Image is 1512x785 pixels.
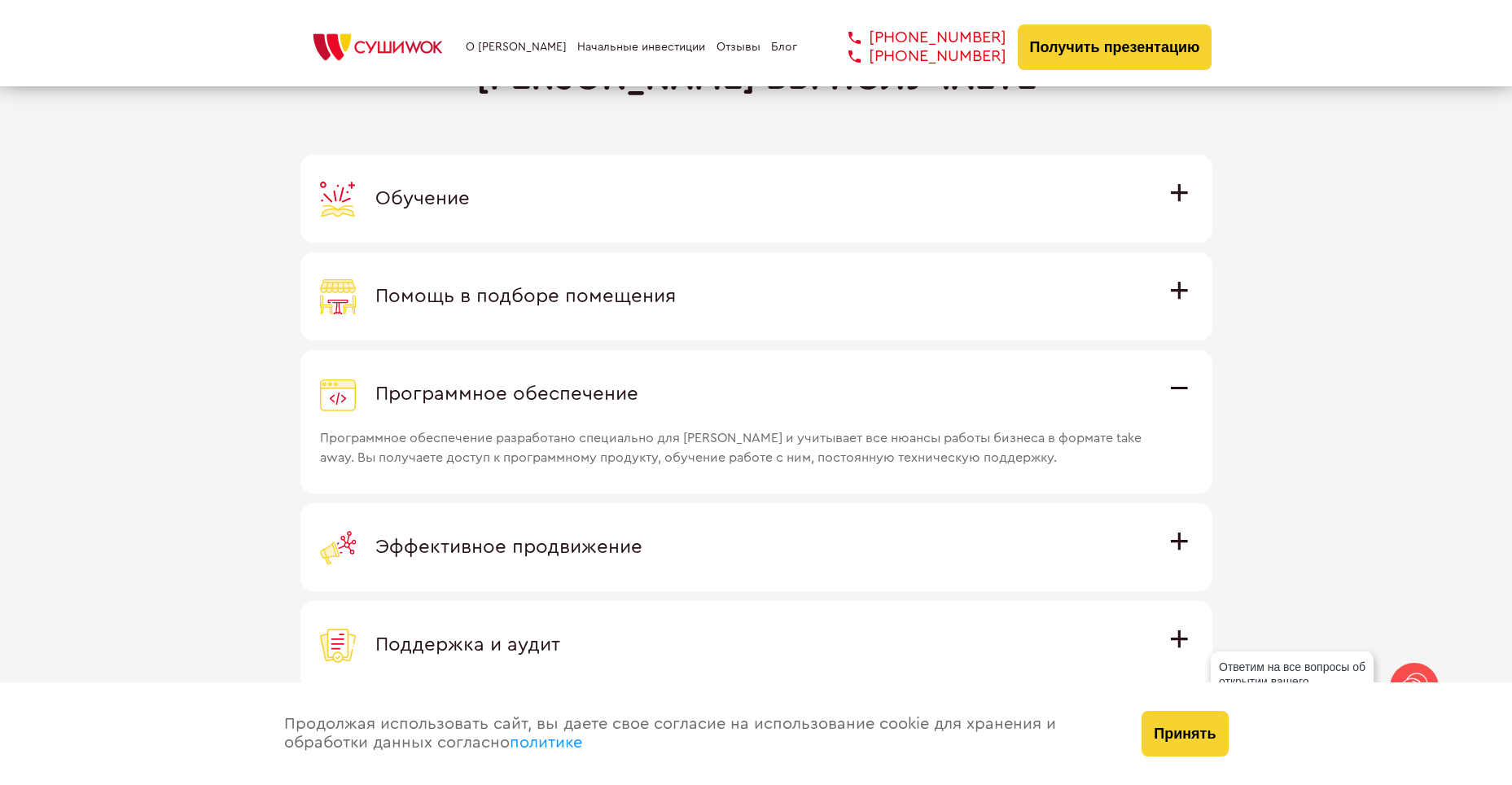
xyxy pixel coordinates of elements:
span: Поддержка и аудит [375,635,560,655]
span: Помощь в подборе помещения [375,287,676,306]
span: Эффективное продвижение [375,537,642,557]
div: Ответим на все вопросы об открытии вашего [PERSON_NAME]! [1211,651,1374,712]
div: Продолжая использовать сайт, вы даете свое согласие на использование cookie для хранения и обрабо... [268,682,1126,785]
span: Программное обеспечение разработано специально для [PERSON_NAME] и учитывает все нюансы работы би... [320,412,1149,467]
a: Блог [771,41,797,54]
button: Принять [1142,711,1228,756]
a: [PHONE_NUMBER] [824,29,1006,47]
a: О [PERSON_NAME] [466,41,567,54]
a: Отзывы [717,41,760,54]
button: Получить презентацию [1018,24,1212,70]
span: Обучение [375,189,470,208]
a: [PHONE_NUMBER] [824,47,1006,66]
img: СУШИWOK [300,29,455,65]
span: Программное обеспечение [375,384,638,404]
a: Начальные инвестиции [577,41,705,54]
a: политике [510,735,582,751]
